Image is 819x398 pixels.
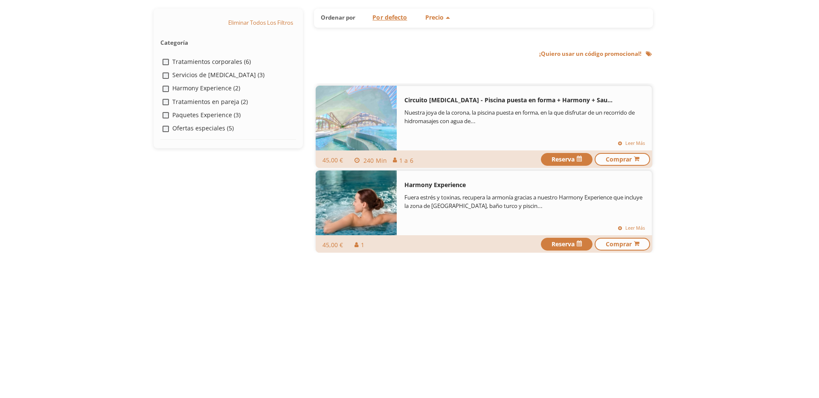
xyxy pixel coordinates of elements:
[316,170,397,236] img: spa_3
[316,86,397,152] img: 37._gloria_palace_san_agustin_-_centro_thalasso_2_-_copia
[606,155,639,164] span: Comprar
[552,155,582,164] span: Reserva
[552,239,582,248] span: Reserva
[172,84,240,92] label: Harmony Experience (2)
[172,110,241,119] label: Paquetes Experience (3)
[404,96,618,104] h2: Circuito Talasoterapia - Piscina puesta en forma + Harmony + Sauna + Baño Turco
[172,70,264,79] label: Servicios de [MEDICAL_DATA] (3)
[354,236,389,254] span: Este es un servicio individual
[404,193,645,211] div: Fuera estrés y toxinas, recupera la armonía gracias a nuestro Harmony Experience que incluye la z...
[404,109,645,126] div: Nuestra joya de la corona, la piscina puesta en forma, en la que disfrutar de un recorrido de hid...
[172,124,234,133] label: Ofertas especiales (5)
[539,50,652,58] div: ¡Quiero usar un código promocional!
[322,152,350,169] span: Precio por personaPrecio para @people personas.
[425,13,444,22] span: Precio
[321,14,363,21] span: Ordenar por
[404,181,618,189] h2: Harmony Experience
[322,236,350,254] span: Precio por personaPrecio para @people personas.
[393,152,427,169] span: Este servicio puede ser disfrutado por 1 a 6 personas al mismo tiempo
[606,239,639,248] span: Comprar
[160,39,188,46] span: Categoría
[172,57,251,66] label: Tratamientos corporales (6)
[172,97,248,106] label: Tratamientos en pareja (2)
[228,19,293,32] span: Eliminar todos los filtros
[372,13,407,22] span: Por defecto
